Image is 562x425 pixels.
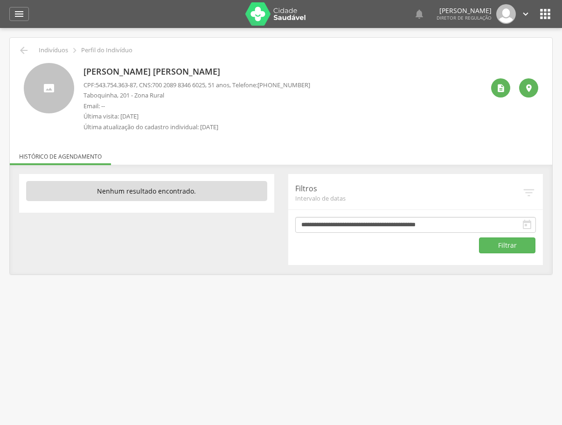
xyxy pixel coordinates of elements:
div: Localização [519,78,538,98]
p: Última atualização do cadastro individual: [DATE] [83,123,310,132]
i:  [520,9,531,19]
i:  [538,7,553,21]
p: Email: -- [83,102,310,111]
p: Taboquinha, 201 - Zona Rural [83,91,310,100]
p: Nenhum resultado encontrado. [26,181,267,202]
a:  [414,4,425,24]
span: [PHONE_NUMBER] [257,81,310,89]
p: [PERSON_NAME] [437,7,492,14]
span: Diretor de regulação [437,14,492,21]
i:  [522,186,536,200]
i:  [521,219,533,230]
a:  [520,4,531,24]
i:  [496,84,506,93]
p: Indivíduos [39,47,68,54]
div: Ver histórico de cadastramento [491,78,510,98]
p: Última visita: [DATE] [83,112,310,121]
span: Intervalo de datas [295,194,522,202]
i:  [14,8,25,20]
p: Filtros [295,183,522,194]
i:  [414,8,425,20]
p: CPF: , CNS: , 51 anos, Telefone: [83,81,310,90]
span: 543.754.363-87 [96,81,136,89]
button: Filtrar [479,237,535,253]
i:  [69,45,80,56]
p: Perfil do Indivíduo [81,47,132,54]
span: 700 2089 8346 6025 [152,81,205,89]
p: [PERSON_NAME] [PERSON_NAME] [83,66,310,78]
i: Voltar [18,45,29,56]
i:  [524,84,534,93]
a:  [9,7,29,21]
